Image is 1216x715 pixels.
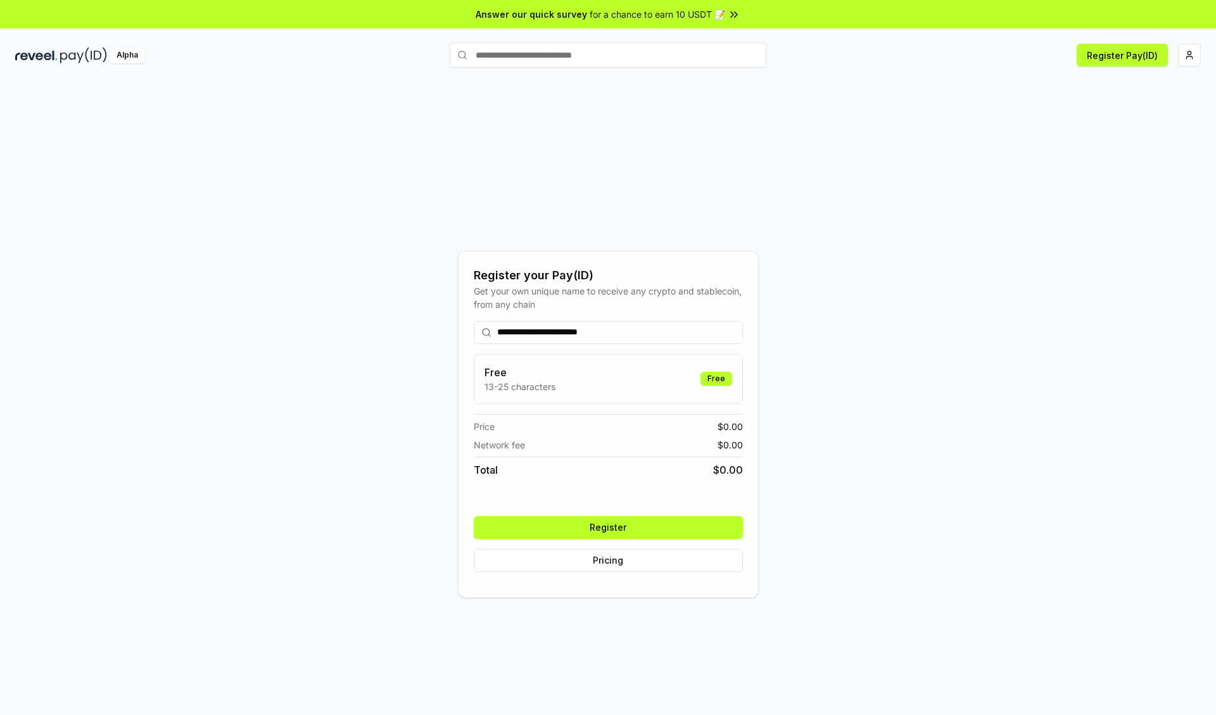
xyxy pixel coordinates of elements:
[110,47,145,63] div: Alpha
[476,8,587,21] span: Answer our quick survey
[590,8,725,21] span: for a chance to earn 10 USDT 📝
[474,516,743,539] button: Register
[718,438,743,452] span: $ 0.00
[484,380,555,393] p: 13-25 characters
[474,438,525,452] span: Network fee
[474,420,495,433] span: Price
[474,462,498,478] span: Total
[474,549,743,572] button: Pricing
[484,365,555,380] h3: Free
[474,284,743,311] div: Get your own unique name to receive any crypto and stablecoin, from any chain
[60,47,107,63] img: pay_id
[718,420,743,433] span: $ 0.00
[713,462,743,478] span: $ 0.00
[700,372,732,386] div: Free
[15,47,58,63] img: reveel_dark
[474,267,743,284] div: Register your Pay(ID)
[1077,44,1168,66] button: Register Pay(ID)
